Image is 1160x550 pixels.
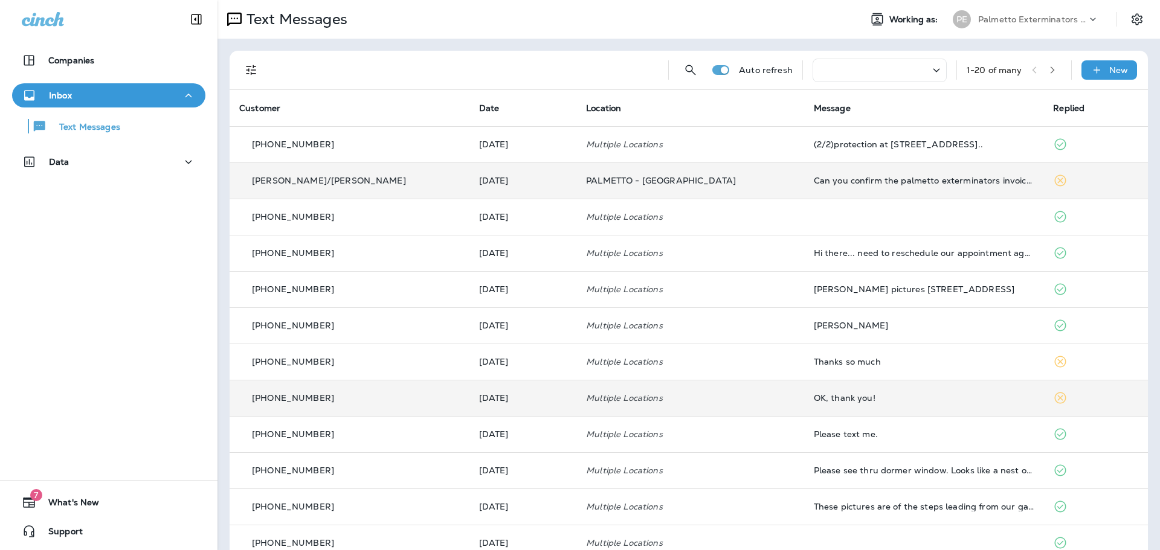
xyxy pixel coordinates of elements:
p: [PHONE_NUMBER] [252,212,334,222]
p: [PERSON_NAME]/[PERSON_NAME] [252,176,406,185]
div: Thanks so much [814,357,1034,366]
p: Multiple Locations [586,538,794,548]
p: Palmetto Exterminators LLC [978,14,1087,24]
p: Aug 26, 2025 05:22 PM [479,393,567,403]
button: 7What's New [12,490,205,514]
span: What's New [36,497,99,512]
p: [PHONE_NUMBER] [252,429,334,439]
p: [PHONE_NUMBER] [252,139,334,149]
button: Filters [239,58,263,82]
span: 7 [30,489,42,501]
p: Text Messages [242,10,347,28]
p: Multiple Locations [586,212,794,222]
p: Multiple Locations [586,465,794,475]
button: Settings [1126,8,1148,30]
div: Please text me. [814,429,1034,439]
p: Multiple Locations [586,139,794,149]
button: Text Messages [12,114,205,139]
button: Data [12,150,205,174]
p: [PHONE_NUMBER] [252,248,334,258]
p: Sep 2, 2025 12:08 PM [479,176,567,185]
div: PE [953,10,971,28]
span: Customer [239,103,280,114]
span: Replied [1053,103,1084,114]
p: [PHONE_NUMBER] [252,538,334,548]
div: Please see thru dormer window. Looks like a nest of some kind. Can you give me your opinion on th... [814,465,1034,475]
div: These pictures are of the steps leading from our garage under our house up to the first floor! Mu... [814,502,1034,511]
button: Collapse Sidebar [179,7,213,31]
p: Sep 2, 2025 01:16 PM [479,139,567,149]
span: Message [814,103,851,114]
p: Sep 2, 2025 08:41 AM [479,212,567,222]
p: Aug 26, 2025 05:48 PM [479,357,567,366]
div: Cheslock [814,321,1034,330]
p: Companies [48,56,94,65]
div: Oates pictures 1334 Old Rosebud Trail Awendaw, SC 29429 [814,284,1034,294]
p: [PHONE_NUMBER] [252,284,334,294]
p: Aug 25, 2025 01:50 PM [479,538,567,548]
div: Hi there... need to reschedule our appointment again. I'm thinking October might be best for us [814,248,1034,258]
button: Companies [12,48,205,72]
p: Aug 27, 2025 04:56 PM [479,321,567,330]
p: [PHONE_NUMBER] [252,321,334,330]
p: Multiple Locations [586,429,794,439]
button: Inbox [12,83,205,107]
p: [PHONE_NUMBER] [252,393,334,403]
p: Multiple Locations [586,502,794,511]
div: (2/2)protection at 8610 Windsor Hill blvd, North Charleston.. [814,139,1034,149]
p: Aug 28, 2025 04:41 PM [479,284,567,294]
p: Sep 1, 2025 09:24 AM [479,248,567,258]
p: Multiple Locations [586,393,794,403]
p: Auto refresh [739,65,793,75]
p: Multiple Locations [586,321,794,330]
p: Data [49,157,69,167]
button: Search Messages [678,58,703,82]
p: Multiple Locations [586,284,794,294]
div: 1 - 20 of many [967,65,1022,75]
button: Support [12,519,205,543]
div: Can you confirm the palmetto exterminators invoice for 146 River Green Pl was paid? [814,176,1034,185]
p: Inbox [49,91,72,100]
p: New [1109,65,1128,75]
span: Working as: [889,14,941,25]
span: Date [479,103,500,114]
span: Location [586,103,621,114]
span: PALMETTO - [GEOGRAPHIC_DATA] [586,175,736,186]
p: Aug 26, 2025 04:05 PM [479,502,567,511]
p: [PHONE_NUMBER] [252,357,334,366]
p: [PHONE_NUMBER] [252,502,334,511]
p: Multiple Locations [586,248,794,258]
p: Multiple Locations [586,357,794,366]
p: Text Messages [47,122,120,133]
div: OK, thank you! [814,393,1034,403]
p: [PHONE_NUMBER] [252,465,334,475]
span: Support [36,526,83,541]
p: Aug 26, 2025 04:18 PM [479,465,567,475]
p: Aug 26, 2025 04:31 PM [479,429,567,439]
